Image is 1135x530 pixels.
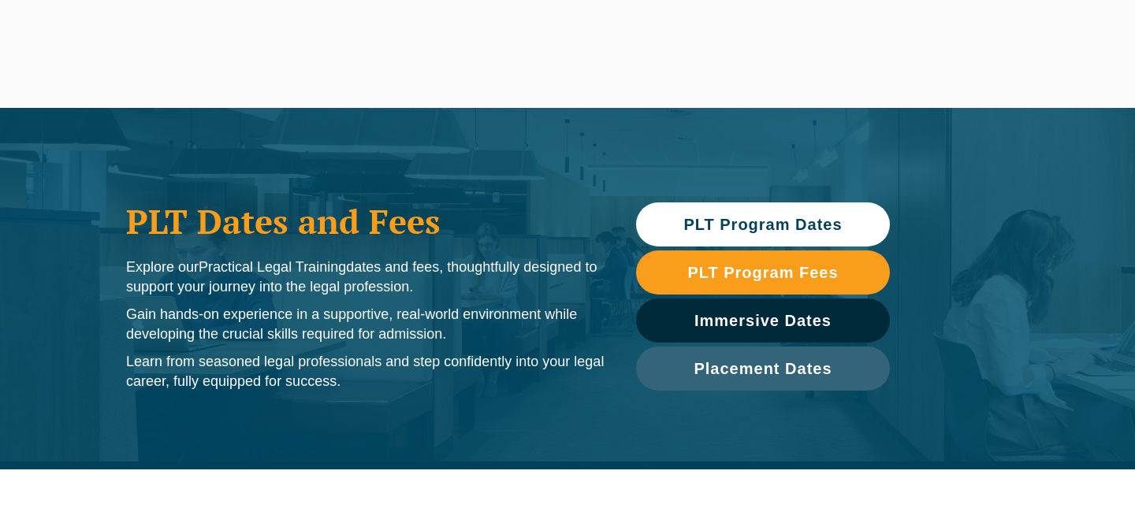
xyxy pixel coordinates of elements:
[636,202,890,246] a: PLT Program Dates
[199,259,346,275] span: Practical Legal Training
[694,313,832,328] span: Immersive Dates
[636,298,890,343] a: Immersive Dates
[126,202,605,241] h1: PLT Dates and Fees
[694,361,832,376] span: Placement Dates
[687,265,838,280] span: PLT Program Fees
[126,352,605,391] p: Learn from seasoned legal professionals and step confidently into your legal career, fully equipp...
[683,217,842,232] span: PLT Program Dates
[636,347,890,391] a: Placement Dates
[126,258,605,297] p: Explore our dates and fees, thoughtfully designed to support your journey into the legal profession.
[126,305,605,344] p: Gain hands-on experience in a supportive, real-world environment while developing the crucial ski...
[636,250,890,295] a: PLT Program Fees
